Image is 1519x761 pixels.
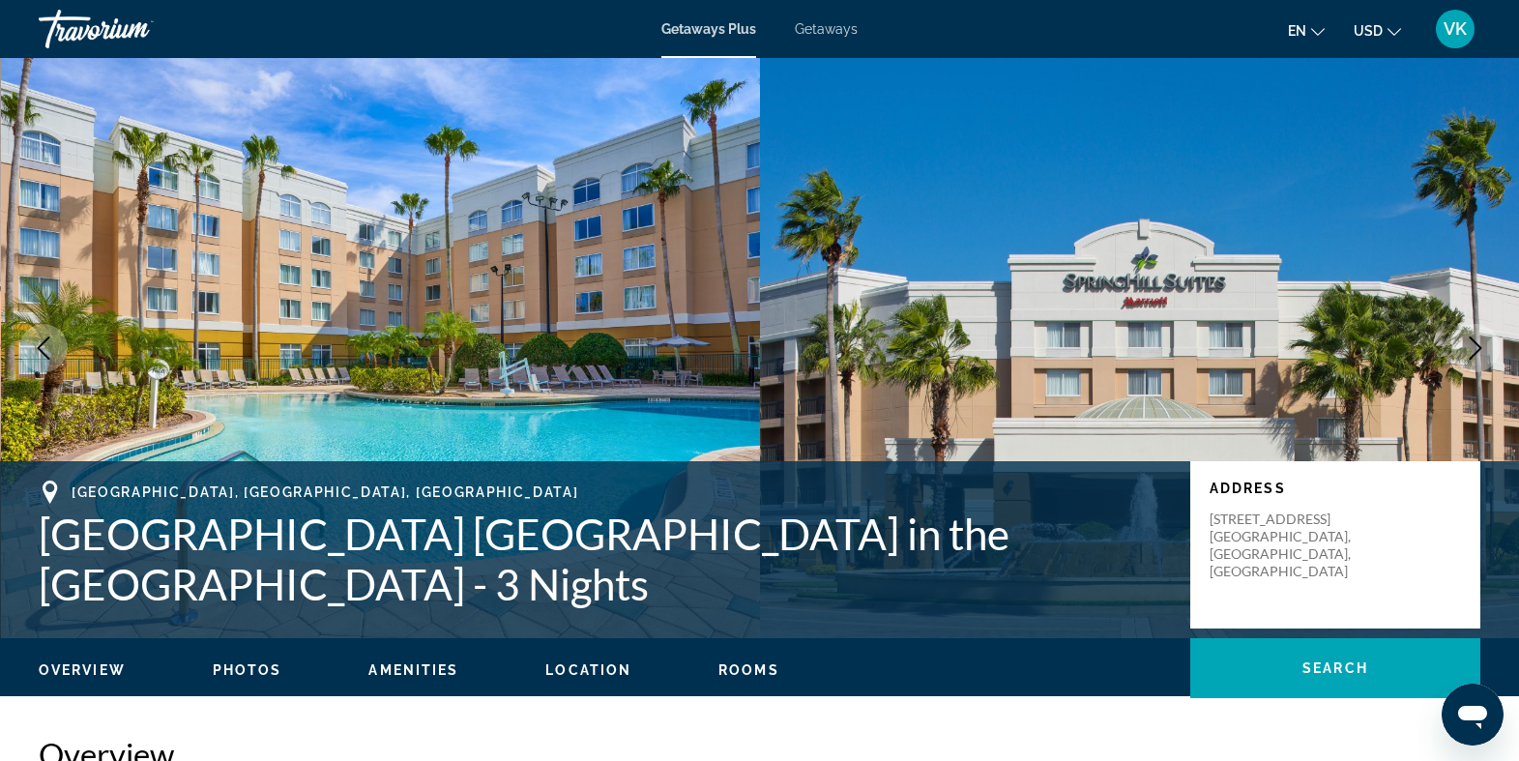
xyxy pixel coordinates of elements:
[1442,684,1504,746] iframe: Button to launch messaging window
[39,662,126,678] span: Overview
[1302,660,1368,676] span: Search
[795,21,858,37] a: Getaways
[1354,23,1383,39] span: USD
[1430,9,1480,49] button: User Menu
[1288,16,1325,44] button: Change language
[39,4,232,54] a: Travorium
[19,324,68,372] button: Previous image
[1288,23,1306,39] span: en
[718,661,779,679] button: Rooms
[1354,16,1401,44] button: Change currency
[718,662,779,678] span: Rooms
[1444,19,1467,39] span: VK
[545,662,631,678] span: Location
[1190,638,1480,698] button: Search
[368,661,458,679] button: Amenities
[213,661,282,679] button: Photos
[1451,324,1500,372] button: Next image
[545,661,631,679] button: Location
[368,662,458,678] span: Amenities
[72,484,578,500] span: [GEOGRAPHIC_DATA], [GEOGRAPHIC_DATA], [GEOGRAPHIC_DATA]
[39,661,126,679] button: Overview
[661,21,756,37] a: Getaways Plus
[1210,481,1461,496] p: Address
[213,662,282,678] span: Photos
[1210,511,1364,580] p: [STREET_ADDRESS] [GEOGRAPHIC_DATA], [GEOGRAPHIC_DATA], [GEOGRAPHIC_DATA]
[39,509,1171,609] h1: [GEOGRAPHIC_DATA] [GEOGRAPHIC_DATA] in the [GEOGRAPHIC_DATA] - 3 Nights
